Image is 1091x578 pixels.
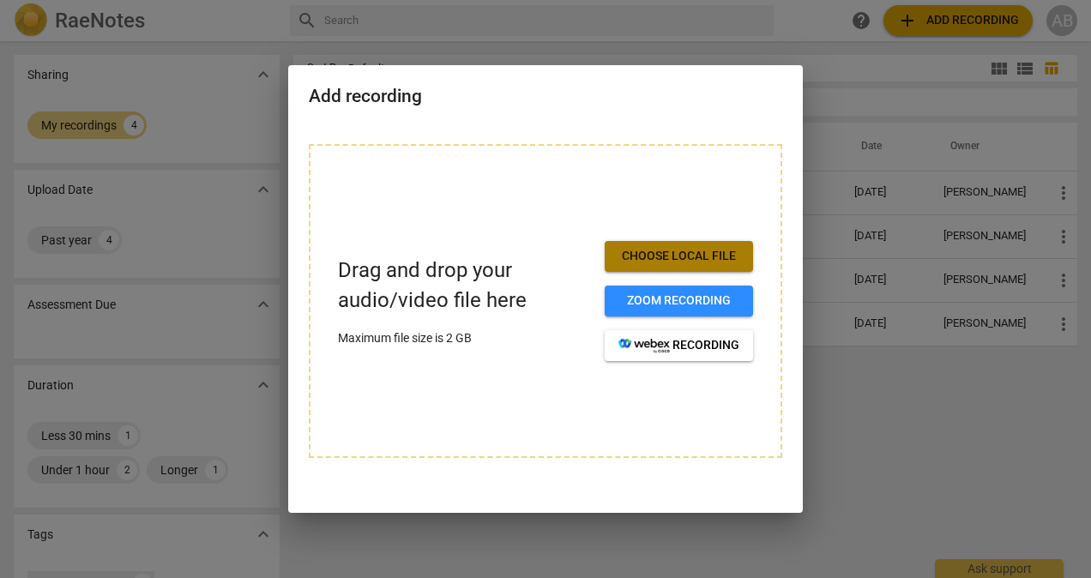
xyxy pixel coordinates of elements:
button: Zoom recording [605,286,753,316]
button: recording [605,330,753,361]
span: Zoom recording [618,292,739,310]
span: Choose local file [618,248,739,265]
h2: Add recording [309,86,782,107]
p: Maximum file size is 2 GB [338,329,591,347]
p: Drag and drop your audio/video file here [338,256,591,316]
span: recording [618,337,739,354]
button: Choose local file [605,241,753,272]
